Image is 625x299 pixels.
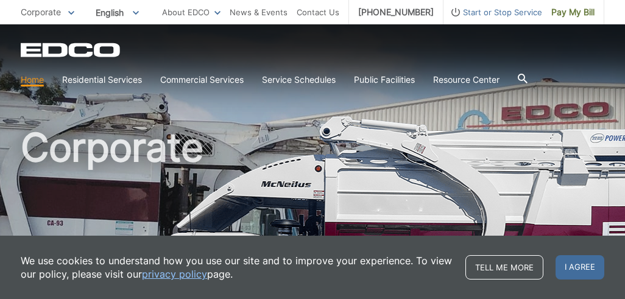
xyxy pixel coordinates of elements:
[21,73,44,86] a: Home
[465,255,543,280] a: Tell me more
[433,73,500,86] a: Resource Center
[551,5,595,19] span: Pay My Bill
[142,267,207,281] a: privacy policy
[160,73,244,86] a: Commercial Services
[21,43,122,57] a: EDCD logo. Return to the homepage.
[21,254,453,281] p: We use cookies to understand how you use our site and to improve your experience. To view our pol...
[62,73,142,86] a: Residential Services
[162,5,221,19] a: About EDCO
[262,73,336,86] a: Service Schedules
[230,5,288,19] a: News & Events
[354,73,415,86] a: Public Facilities
[87,2,148,23] span: English
[556,255,604,280] span: I agree
[297,5,339,19] a: Contact Us
[21,7,61,17] span: Corporate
